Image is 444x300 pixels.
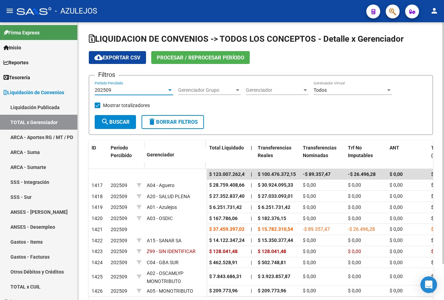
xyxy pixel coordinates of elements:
[420,276,437,293] div: Open Intercom Messenger
[92,288,103,294] span: 1426
[303,193,316,199] span: $ 0,00
[390,216,403,221] span: $ 0,00
[111,216,127,221] span: 202509
[258,274,290,279] span: $ 3.923.857,87
[390,171,403,177] span: $ 0,00
[390,249,403,254] span: $ 0,00
[251,288,252,293] span: |
[3,29,40,37] span: Firma Express
[258,216,286,221] span: $ 182.376,15
[6,7,14,15] mat-icon: menu
[303,237,316,243] span: $ 0,00
[258,171,296,177] span: $ 100.476.372,15
[390,260,403,265] span: $ 0,00
[303,182,316,188] span: $ 0,00
[148,119,198,125] span: Borrar Filtros
[348,249,361,254] span: $ 0,00
[248,140,255,171] datatable-header-cell: |
[111,238,127,243] span: 202509
[258,193,293,199] span: $ 27.033.093,01
[3,74,30,81] span: Tesorería
[147,238,181,243] span: A15 - SANAR SA
[209,171,247,177] span: $ 123.007.262,41
[348,274,361,279] span: $ 0,00
[157,55,244,61] span: Procesar / Reprocesar período
[348,260,361,265] span: $ 0,00
[303,249,316,254] span: $ 0,00
[147,183,174,188] span: A04 - Aguero
[111,274,127,279] span: 202509
[209,274,242,279] span: $ 7.843.686,31
[92,249,103,254] span: 1423
[348,171,376,177] span: -$ 26.496,28
[89,140,108,170] datatable-header-cell: ID
[55,3,97,19] span: - AZULEJOS
[300,140,345,171] datatable-header-cell: Transferencias Nominadas
[251,204,252,210] span: |
[209,216,238,221] span: $ 167.786,06
[303,145,336,159] span: Transferencias Nominadas
[348,226,375,232] span: -$ 26.496,28
[209,204,242,210] span: $ 6.251.731,42
[178,87,234,93] span: Gerenciador Grupo
[147,270,183,284] span: A02 - OSCAMLYP MONOTRIBUTO
[92,204,103,210] span: 1419
[348,193,361,199] span: $ 0,00
[111,249,127,254] span: 202509
[92,216,103,221] span: 1420
[209,145,244,151] span: Total Liquidado
[209,193,245,199] span: $ 27.352.837,40
[95,87,111,93] span: 202509
[95,115,136,129] button: Buscar
[148,117,156,126] mat-icon: delete
[251,237,252,243] span: |
[206,140,248,171] datatable-header-cell: Total Liquidado
[209,182,245,188] span: $ 28.759.408,66
[251,260,252,265] span: |
[92,183,103,188] span: 1417
[348,216,361,221] span: $ 0,00
[147,152,174,157] span: Gerenciador
[101,119,130,125] span: Buscar
[348,237,361,243] span: $ 0,00
[348,182,361,188] span: $ 0,00
[142,115,204,129] button: Borrar Filtros
[209,237,245,243] span: $ 14.122.347,24
[92,227,103,232] span: 1421
[111,288,127,294] span: 202509
[251,274,252,279] span: |
[390,193,403,199] span: $ 0,00
[94,53,103,62] mat-icon: cloud_download
[348,204,361,210] span: $ 0,00
[246,87,302,93] span: Gerenciador
[430,7,438,15] mat-icon: person
[111,194,127,199] span: 202509
[258,288,286,293] span: $ 209.773,96
[303,204,316,210] span: $ 0,00
[251,216,252,221] span: |
[92,194,103,199] span: 1418
[255,140,300,171] datatable-header-cell: Transferencias Reales
[258,237,293,243] span: $ 15.350.377,44
[89,51,146,64] button: Exportar CSV
[258,226,293,232] span: $ 15.782.310,54
[209,288,238,293] span: $ 209.773,96
[251,193,252,199] span: |
[390,145,399,151] span: ANT
[92,260,103,265] span: 1424
[390,182,403,188] span: $ 0,00
[251,182,252,188] span: |
[89,34,404,44] span: LIQUIDACION DE CONVENIOS -> TODOS LOS CONCEPTOS - Detalle x Gerenciador
[147,204,177,210] span: A01 - Azulejos
[3,59,28,66] span: Reportes
[103,101,150,110] span: Mostrar totalizadores
[387,140,428,171] datatable-header-cell: ANT
[111,145,132,159] span: Período Percibido
[390,226,403,232] span: $ 0,00
[258,204,290,210] span: $ 6.251.731,42
[390,288,403,293] span: $ 0,00
[151,51,250,64] button: Procesar / Reprocesar período
[92,274,103,279] span: 1425
[303,226,330,232] span: -$ 89.357,47
[209,226,245,232] span: $ 37.459.397,02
